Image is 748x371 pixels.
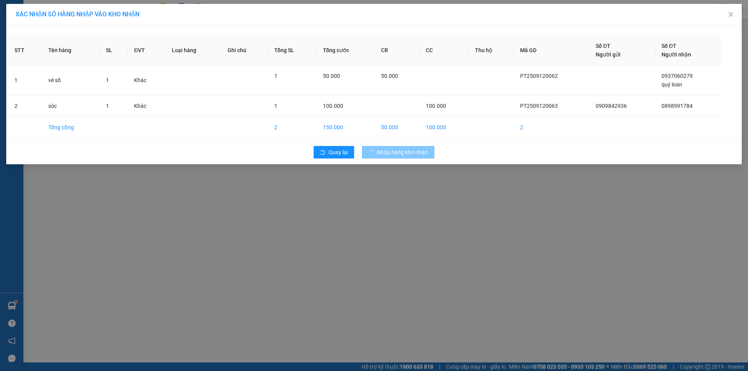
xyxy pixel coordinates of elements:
th: Tổng cước [317,35,375,65]
th: Tên hàng [42,35,100,65]
td: 50.000 [375,117,419,138]
th: Thu hộ [469,35,514,65]
td: 2 [268,117,317,138]
div: Huyền [7,24,86,33]
th: Loại hàng [166,35,221,65]
th: ĐVT [128,35,165,65]
th: CR [375,35,419,65]
th: Ghi chú [221,35,268,65]
span: XÁC NHẬN SỐ HÀNG NHẬP VÀO KHO NHẬN [16,11,139,18]
span: 100.000 [426,103,446,109]
span: 0937060279 [662,73,693,79]
button: rollbackQuay lại [314,146,354,158]
span: Nhập hàng kho nhận [377,148,428,156]
th: SL [100,35,128,65]
div: [PERSON_NAME] [91,7,154,24]
span: PT2509120062 [520,73,558,79]
span: rollback [320,149,325,156]
th: CC [420,35,469,65]
span: 1 [274,73,277,79]
button: Close [720,4,742,26]
td: Tổng cộng [42,117,100,138]
th: Mã GD [514,35,589,65]
td: 150.000 [317,117,375,138]
div: 0827499699 [91,24,154,35]
span: close [728,11,734,18]
span: 1 [106,103,109,109]
div: 40.000 [90,49,155,68]
td: 2 [8,95,42,117]
td: Khác [128,65,165,95]
button: Nhập hàng kho nhận [362,146,434,158]
td: Khác [128,95,165,117]
span: Số ĐT [596,43,610,49]
th: STT [8,35,42,65]
span: Số ĐT [662,43,676,49]
span: CHƯA CƯỚC : [90,49,113,67]
div: 0916703999 [7,33,86,44]
span: Nhận: [91,7,110,15]
div: [GEOGRAPHIC_DATA] [7,7,86,24]
span: Gửi: [7,7,19,15]
span: loading [368,149,377,155]
td: 2 [514,117,589,138]
span: Quay lại [328,148,348,156]
span: PT2509120063 [520,103,558,109]
span: quý loan [662,81,682,88]
span: Người nhận [662,51,691,58]
span: 0898991784 [662,103,693,109]
td: vé số [42,65,100,95]
span: 50.000 [381,73,398,79]
span: 100.000 [323,103,343,109]
td: 100.000 [420,117,469,138]
td: 1 [8,65,42,95]
span: 1 [274,103,277,109]
th: Tổng SL [268,35,317,65]
span: 1 [106,77,109,83]
span: Người gửi [596,51,621,58]
span: 0909842936 [596,103,627,109]
span: 50.000 [323,73,340,79]
td: sóc [42,95,100,117]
